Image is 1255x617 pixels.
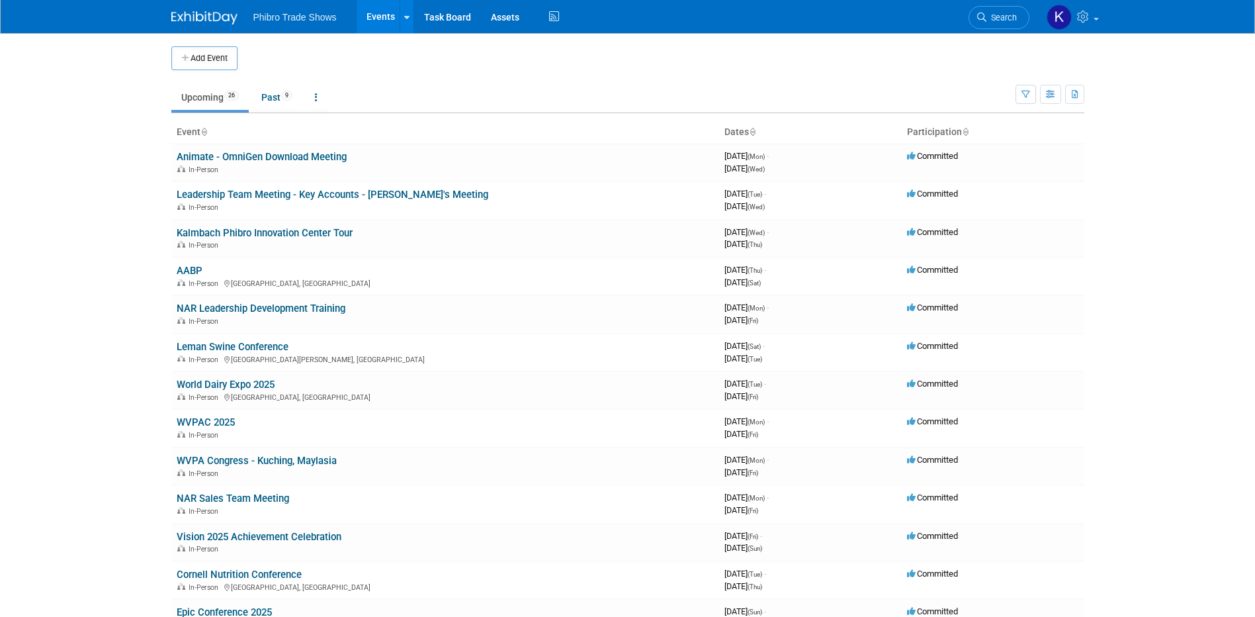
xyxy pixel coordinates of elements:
span: (Mon) [748,495,765,502]
span: - [764,606,766,616]
img: Karol Ehmen [1047,5,1072,30]
span: - [767,303,769,312]
span: (Wed) [748,229,765,236]
a: Cornell Nutrition Conference [177,569,302,581]
span: [DATE] [724,303,769,312]
span: (Sat) [748,343,761,350]
span: - [764,189,766,199]
span: - [764,379,766,389]
a: Sort by Event Name [200,126,207,137]
span: - [767,151,769,161]
div: [GEOGRAPHIC_DATA], [GEOGRAPHIC_DATA] [177,391,714,402]
span: Phibro Trade Shows [253,12,337,23]
span: [DATE] [724,569,766,579]
span: [DATE] [724,265,766,275]
span: In-Person [189,356,222,364]
span: Committed [907,531,958,541]
span: - [767,493,769,502]
span: (Sun) [748,545,762,552]
span: Committed [907,303,958,312]
span: (Tue) [748,356,762,363]
span: [DATE] [724,531,762,541]
img: In-Person Event [177,431,185,438]
span: In-Person [189,583,222,592]
span: [DATE] [724,239,762,249]
img: ExhibitDay [171,11,238,24]
a: Kalmbach Phibro Innovation Center Tour [177,227,353,239]
span: In-Person [189,393,222,402]
a: Search [969,6,1029,29]
span: In-Person [189,317,222,326]
span: (Thu) [748,583,762,591]
span: (Wed) [748,166,765,173]
th: Event [171,121,719,144]
span: [DATE] [724,315,758,325]
a: Sort by Start Date [749,126,756,137]
span: 9 [281,91,292,101]
span: (Tue) [748,381,762,388]
div: [GEOGRAPHIC_DATA], [GEOGRAPHIC_DATA] [177,581,714,592]
a: AABP [177,265,202,277]
span: [DATE] [724,493,769,502]
span: (Mon) [748,153,765,160]
span: (Fri) [748,469,758,477]
div: [GEOGRAPHIC_DATA], [GEOGRAPHIC_DATA] [177,277,714,288]
span: Committed [907,606,958,616]
span: (Sat) [748,279,761,287]
span: In-Person [189,279,222,288]
span: [DATE] [724,277,761,287]
img: In-Person Event [177,166,185,172]
a: NAR Leadership Development Training [177,303,345,314]
span: - [760,531,762,541]
img: In-Person Event [177,203,185,210]
span: Committed [907,416,958,426]
span: (Fri) [748,317,758,324]
a: Past9 [251,85,302,110]
th: Participation [902,121,1084,144]
a: Animate - OmniGen Download Meeting [177,151,347,163]
span: [DATE] [724,164,765,173]
span: (Fri) [748,507,758,514]
img: In-Person Event [177,317,185,324]
span: [DATE] [724,189,766,199]
span: (Sun) [748,608,762,616]
span: (Fri) [748,533,758,540]
span: (Wed) [748,203,765,211]
span: In-Person [189,166,222,174]
a: NAR Sales Team Meeting [177,493,289,504]
img: In-Person Event [177,507,185,514]
a: WVPA Congress - Kuching, Maylasia [177,455,337,467]
a: Vision 2025 Achievement Celebration [177,531,341,543]
span: In-Person [189,545,222,553]
span: [DATE] [724,455,769,465]
span: Committed [907,379,958,389]
span: - [767,455,769,465]
span: [DATE] [724,505,758,515]
span: (Fri) [748,431,758,438]
img: In-Person Event [177,279,185,286]
span: (Thu) [748,241,762,248]
span: (Tue) [748,571,762,578]
span: Committed [907,265,958,275]
a: Leadership Team Meeting - Key Accounts - [PERSON_NAME]'s Meeting [177,189,488,201]
span: In-Person [189,469,222,478]
img: In-Person Event [177,545,185,551]
a: Sort by Participation Type [962,126,969,137]
span: [DATE] [724,201,765,211]
img: In-Person Event [177,583,185,590]
span: Committed [907,189,958,199]
span: (Mon) [748,305,765,312]
span: [DATE] [724,581,762,591]
span: [DATE] [724,227,769,237]
img: In-Person Event [177,469,185,476]
span: - [767,416,769,426]
span: [DATE] [724,606,766,616]
span: (Mon) [748,418,765,426]
span: Committed [907,455,958,465]
span: [DATE] [724,379,766,389]
span: Committed [907,151,958,161]
span: (Thu) [748,267,762,274]
div: [GEOGRAPHIC_DATA][PERSON_NAME], [GEOGRAPHIC_DATA] [177,354,714,364]
th: Dates [719,121,902,144]
span: [DATE] [724,467,758,477]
